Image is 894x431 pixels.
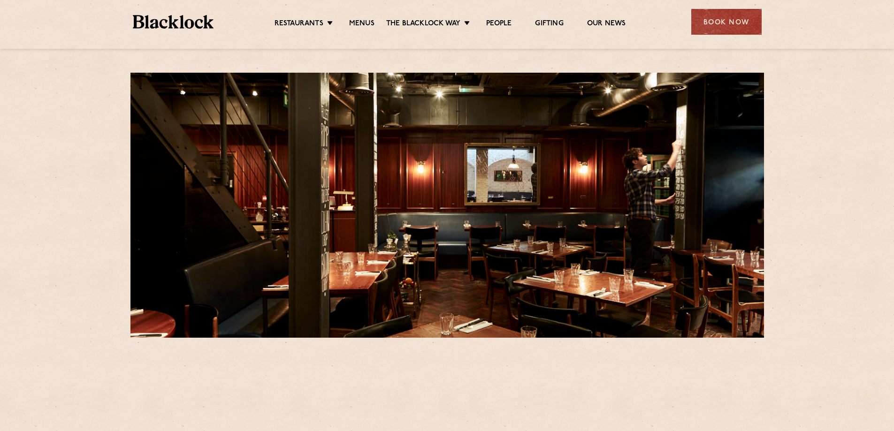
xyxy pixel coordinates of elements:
[349,19,374,30] a: Menus
[535,19,563,30] a: Gifting
[587,19,626,30] a: Our News
[691,9,762,35] div: Book Now
[486,19,512,30] a: People
[386,19,460,30] a: The Blacklock Way
[133,15,214,29] img: BL_Textured_Logo-footer-cropped.svg
[275,19,323,30] a: Restaurants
